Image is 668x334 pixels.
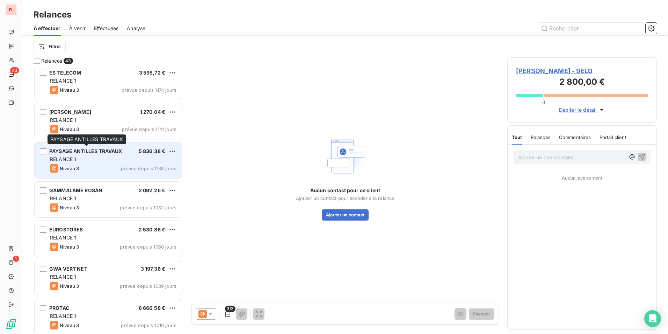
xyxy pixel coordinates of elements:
[10,67,19,74] span: 43
[50,235,76,241] span: RELANCE 1
[562,175,602,181] span: Aucun évènement
[41,57,62,64] span: Relances
[50,136,123,142] span: PAYSAGE ANTILLES TRAVAUX
[512,134,522,140] span: Tout
[600,134,626,140] span: Portail client
[559,106,597,113] span: Déplier le détail
[310,187,380,194] span: Aucun contact pour ce client
[120,283,176,289] span: prévue depuis 1039 jours
[60,166,79,171] span: Niveau 3
[323,134,368,179] img: Empty state
[538,23,643,34] input: Rechercher
[50,313,76,319] span: RELANCE 1
[60,126,79,132] span: Niveau 3
[49,187,102,193] span: GAMMALAME ROSAN
[122,87,176,93] span: prévue depuis 1174 jours
[141,266,166,272] span: 3 197,38 €
[542,99,545,105] span: 0
[139,187,166,193] span: 2 092,26 €
[469,308,494,320] button: Envoyer
[120,244,176,250] span: prévue depuis 1060 jours
[50,117,76,123] span: RELANCE 1
[127,25,145,32] span: Analyse
[531,134,551,140] span: Relances
[49,305,69,311] span: PROTAC
[49,109,91,115] span: [PERSON_NAME]
[34,25,61,32] span: À effectuer
[50,195,76,201] span: RELANCE 1
[516,76,648,90] h3: 2 800,00 €
[64,58,73,64] span: 43
[644,310,661,327] div: Open Intercom Messenger
[557,106,608,114] button: Déplier le détail
[139,70,166,76] span: 3 595,72 €
[50,156,76,162] span: RELANCE 1
[34,41,66,52] button: Filtrer
[60,283,79,289] span: Niveau 3
[49,70,81,76] span: ES TELECOM
[121,322,176,328] span: prévue depuis 1019 jours
[121,166,176,171] span: prévue depuis 1138 jours
[34,69,183,334] div: grid
[139,227,166,232] span: 2 530,86 €
[296,195,395,201] span: Ajouter un contact pour accéder à la relance
[225,306,235,312] span: 3/3
[60,87,79,93] span: Niveau 3
[6,319,17,330] img: Logo LeanPay
[140,109,166,115] span: 1 270,04 €
[94,25,119,32] span: Effectuées
[516,66,648,76] span: [PERSON_NAME] - 9ELO
[69,25,86,32] span: À venir
[120,205,176,210] span: prévue depuis 1082 jours
[122,126,176,132] span: prévue depuis 1141 jours
[60,205,79,210] span: Niveau 3
[50,274,76,280] span: RELANCE 1
[139,148,166,154] span: 5 836,38 €
[49,227,83,232] span: EUROSTORES
[49,266,87,272] span: GWA VERT NET
[322,209,369,221] button: Ajouter un contact
[13,256,19,262] span: 1
[50,78,76,84] span: RELANCE 1
[139,305,166,311] span: 6 660,58 €
[49,148,122,154] span: PAYSAGE ANTILLES TRAVAUX
[6,4,17,15] div: FL
[60,322,79,328] span: Niveau 3
[559,134,591,140] span: Commentaires
[60,244,79,250] span: Niveau 3
[34,8,71,21] h3: Relances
